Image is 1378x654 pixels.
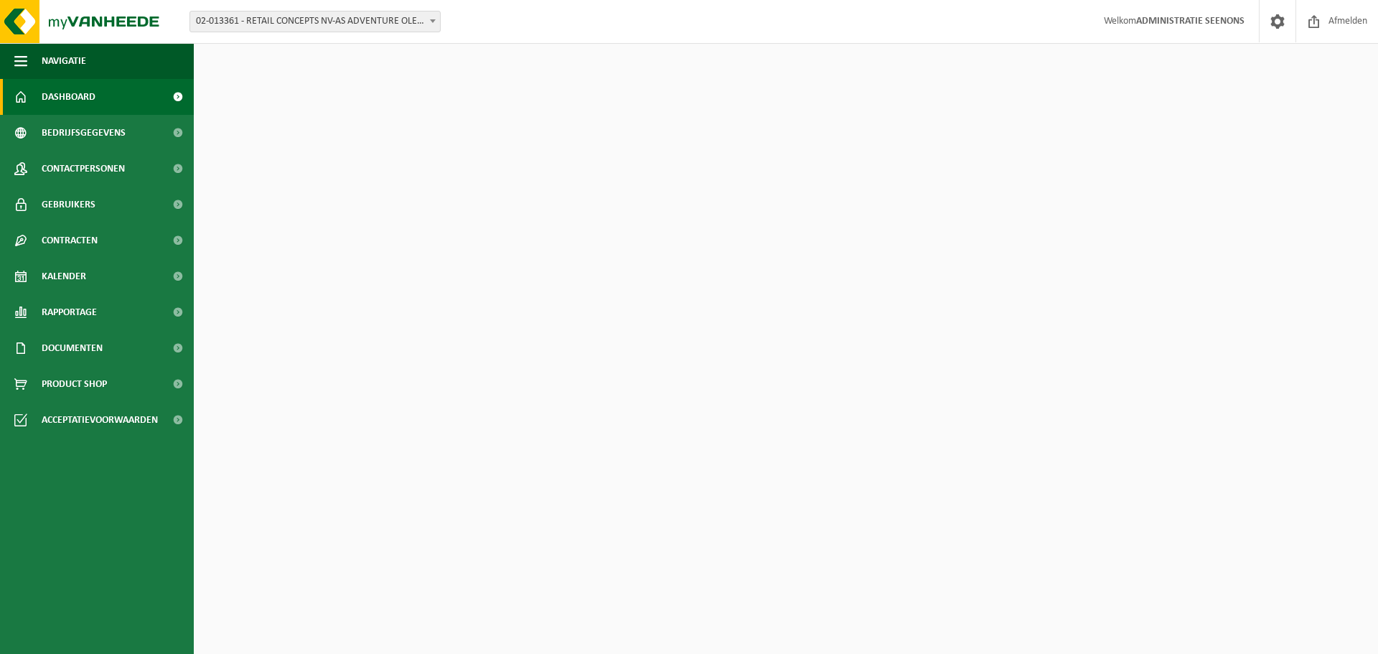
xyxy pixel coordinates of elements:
[42,223,98,258] span: Contracten
[42,43,86,79] span: Navigatie
[42,187,95,223] span: Gebruikers
[1136,16,1245,27] strong: ADMINISTRATIE SEENONS
[189,11,441,32] span: 02-013361 - RETAIL CONCEPTS NV-AS ADVENTURE OLEN - OLEN
[42,366,107,402] span: Product Shop
[190,11,440,32] span: 02-013361 - RETAIL CONCEPTS NV-AS ADVENTURE OLEN - OLEN
[42,330,103,366] span: Documenten
[42,294,97,330] span: Rapportage
[42,115,126,151] span: Bedrijfsgegevens
[42,258,86,294] span: Kalender
[42,402,158,438] span: Acceptatievoorwaarden
[42,79,95,115] span: Dashboard
[42,151,125,187] span: Contactpersonen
